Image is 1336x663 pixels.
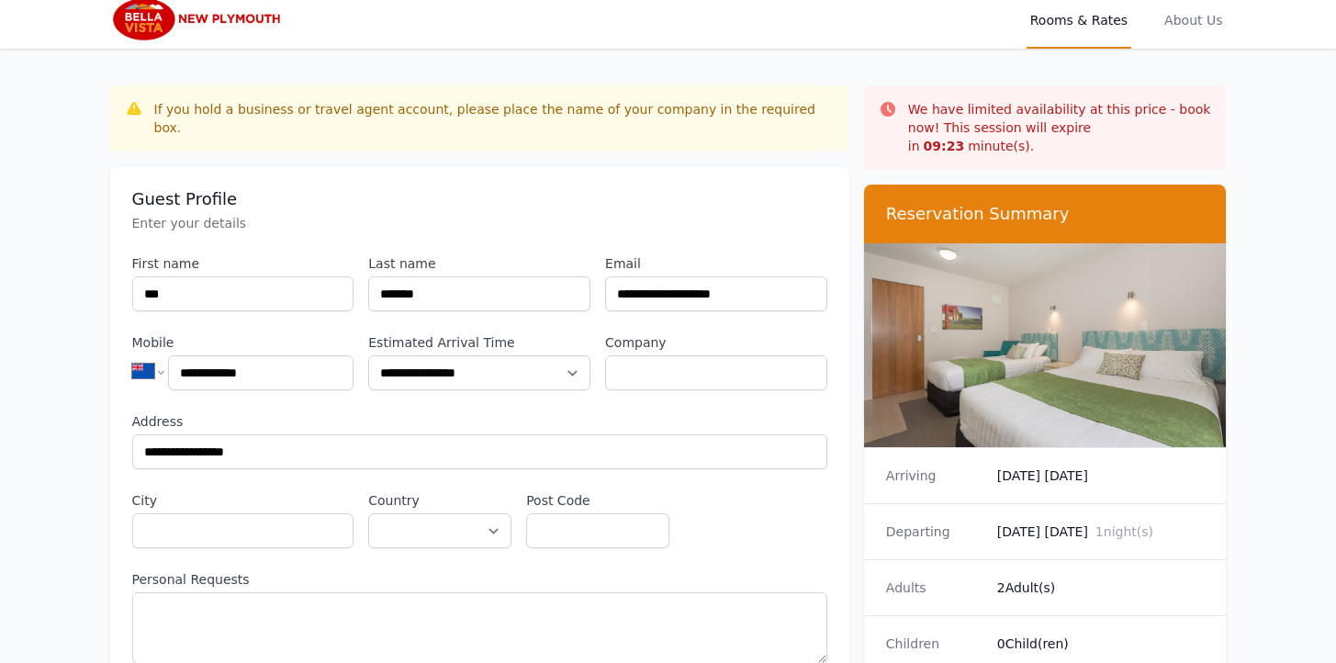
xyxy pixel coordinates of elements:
[605,333,827,352] label: Company
[526,491,669,510] label: Post Code
[908,100,1212,155] p: We have limited availability at this price - book now! This session will expire in minute(s).
[886,466,982,485] dt: Arriving
[886,203,1205,225] h3: Reservation Summary
[154,100,835,137] div: If you hold a business or travel agent account, please place the name of your company in the requ...
[368,333,590,352] label: Estimated Arrival Time
[924,139,965,153] strong: 09 : 23
[886,635,982,653] dt: Children
[886,579,982,597] dt: Adults
[997,523,1205,541] dd: [DATE] [DATE]
[132,214,827,232] p: Enter your details
[886,523,982,541] dt: Departing
[997,579,1205,597] dd: 2 Adult(s)
[132,188,827,210] h3: Guest Profile
[1095,524,1153,539] span: 1 night(s)
[368,491,511,510] label: Country
[132,412,827,431] label: Address
[132,570,827,589] label: Personal Requests
[997,635,1205,653] dd: 0 Child(ren)
[132,333,354,352] label: Mobile
[605,254,827,273] label: Email
[132,491,354,510] label: City
[368,254,590,273] label: Last name
[864,243,1227,447] img: Twin Studio
[132,254,354,273] label: First name
[997,466,1205,485] dd: [DATE] [DATE]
